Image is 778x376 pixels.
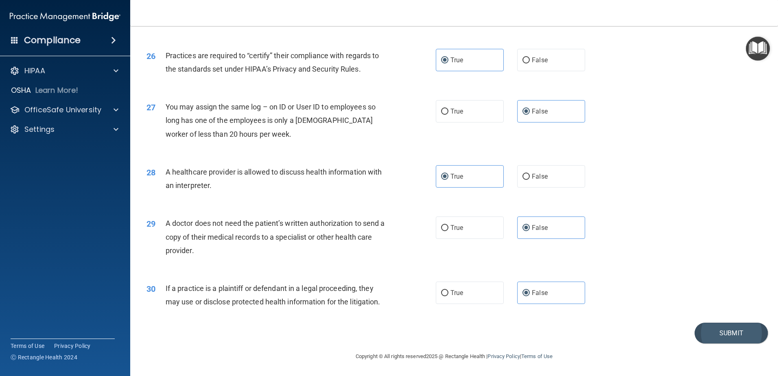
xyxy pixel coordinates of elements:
[10,9,120,25] img: PMB logo
[24,125,55,134] p: Settings
[532,56,548,64] span: False
[11,85,31,95] p: OSHA
[522,174,530,180] input: False
[24,66,45,76] p: HIPAA
[10,105,118,115] a: OfficeSafe University
[522,290,530,296] input: False
[306,343,603,369] div: Copyright © All rights reserved 2025 @ Rectangle Health | |
[746,37,770,61] button: Open Resource Center
[10,66,118,76] a: HIPAA
[441,109,448,115] input: True
[166,284,380,306] span: If a practice is a plaintiff or defendant in a legal proceeding, they may use or disclose protect...
[441,174,448,180] input: True
[441,57,448,63] input: True
[450,107,463,115] span: True
[450,173,463,180] span: True
[441,290,448,296] input: True
[532,289,548,297] span: False
[146,284,155,294] span: 30
[166,168,382,190] span: A healthcare provider is allowed to discuss health information with an interpreter.
[10,125,118,134] a: Settings
[146,219,155,229] span: 29
[695,323,768,343] button: Submit
[522,109,530,115] input: False
[532,173,548,180] span: False
[532,107,548,115] span: False
[521,353,553,359] a: Terms of Use
[24,35,81,46] h4: Compliance
[146,103,155,112] span: 27
[35,85,79,95] p: Learn More!
[522,225,530,231] input: False
[54,342,91,350] a: Privacy Policy
[522,57,530,63] input: False
[450,224,463,232] span: True
[441,225,448,231] input: True
[450,289,463,297] span: True
[11,353,77,361] span: Ⓒ Rectangle Health 2024
[487,353,520,359] a: Privacy Policy
[146,51,155,61] span: 26
[450,56,463,64] span: True
[166,219,385,254] span: A doctor does not need the patient’s written authorization to send a copy of their medical record...
[166,51,379,73] span: Practices are required to “certify” their compliance with regards to the standards set under HIPA...
[24,105,101,115] p: OfficeSafe University
[532,224,548,232] span: False
[11,342,44,350] a: Terms of Use
[166,103,376,138] span: You may assign the same log – on ID or User ID to employees so long has one of the employees is o...
[146,168,155,177] span: 28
